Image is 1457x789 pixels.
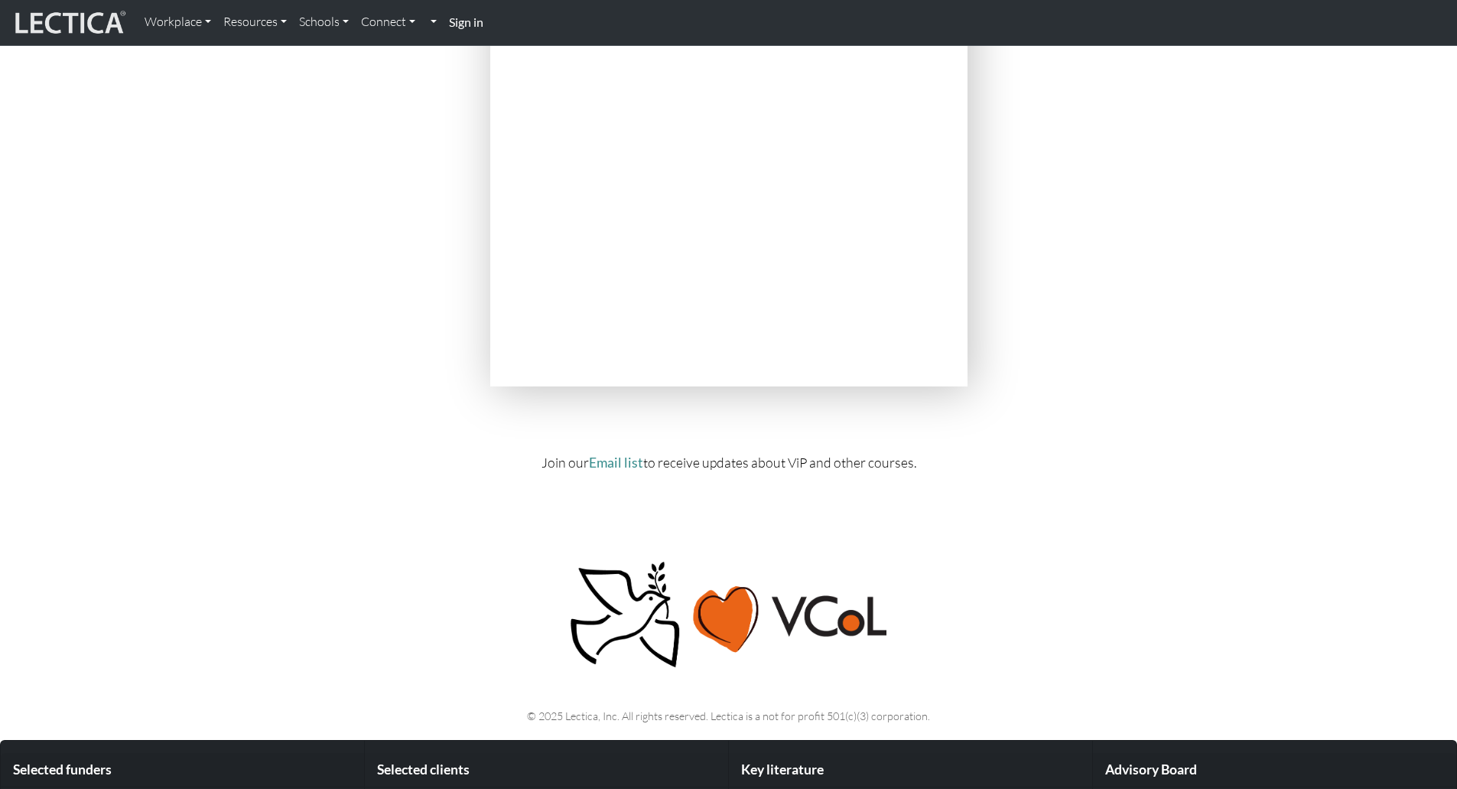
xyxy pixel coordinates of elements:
[1093,753,1456,787] div: Advisory Board
[589,455,643,471] a: Email list
[449,15,483,29] strong: Sign in
[217,6,293,38] a: Resources
[233,707,1224,725] p: © 2025 Lectica, Inc. All rights reserved. Lectica is a not for profit 501(c)(3) corporation.
[565,559,893,670] img: Peace, love, VCoL
[293,6,355,38] a: Schools
[443,6,489,39] a: Sign in
[355,6,421,38] a: Connect
[490,452,968,474] p: Join our to receive updates about ViP and other courses.
[365,753,728,787] div: Selected clients
[138,6,217,38] a: Workplace
[1,753,364,787] div: Selected funders
[729,753,1092,787] div: Key literature
[11,8,126,37] img: lecticalive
